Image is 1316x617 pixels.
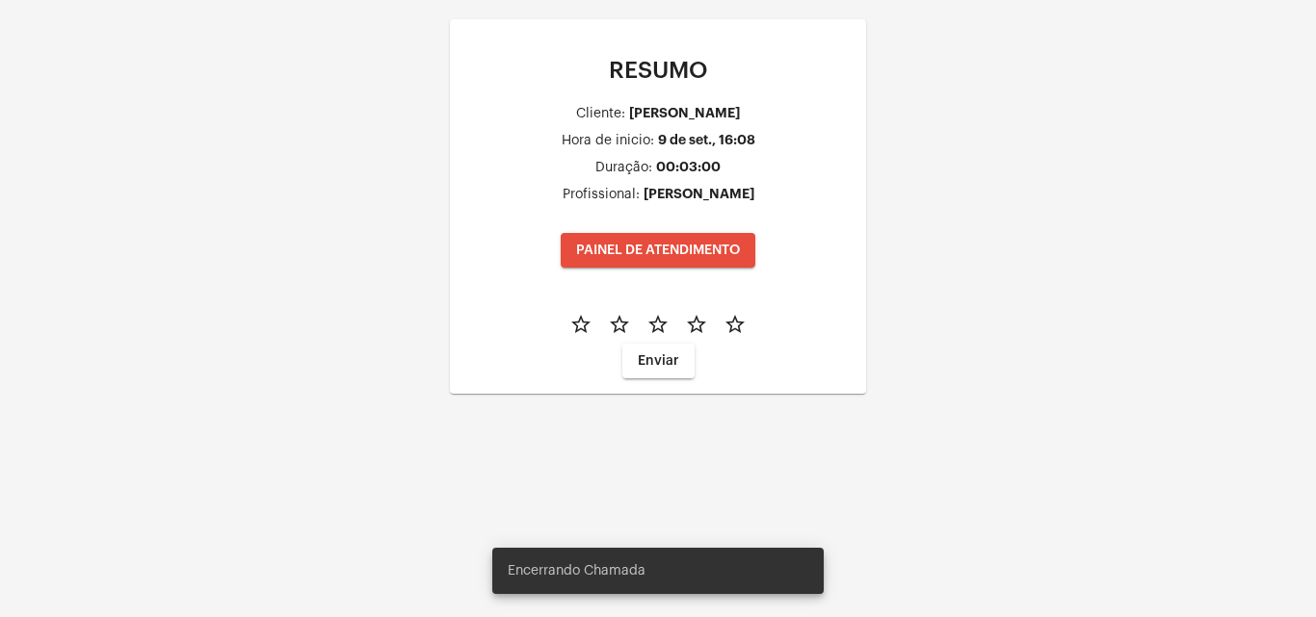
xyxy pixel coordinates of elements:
[658,133,755,147] div: 9 de set., 16:08
[608,313,631,336] mat-icon: star_border
[646,313,670,336] mat-icon: star_border
[685,313,708,336] mat-icon: star_border
[465,58,851,83] p: RESUMO
[569,313,592,336] mat-icon: star_border
[622,344,695,378] button: Enviar
[561,233,755,268] button: PAINEL DE ATENDIMENTO
[562,134,654,148] div: Hora de inicio:
[629,106,740,120] div: [PERSON_NAME]
[508,561,645,580] span: Encerrando Chamada
[576,107,625,121] div: Cliente:
[656,160,721,174] div: 00:03:00
[638,354,679,368] span: Enviar
[724,313,747,336] mat-icon: star_border
[576,244,740,257] span: PAINEL DE ATENDIMENTO
[644,187,754,201] div: [PERSON_NAME]
[595,161,652,175] div: Duração:
[563,188,640,202] div: Profissional:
